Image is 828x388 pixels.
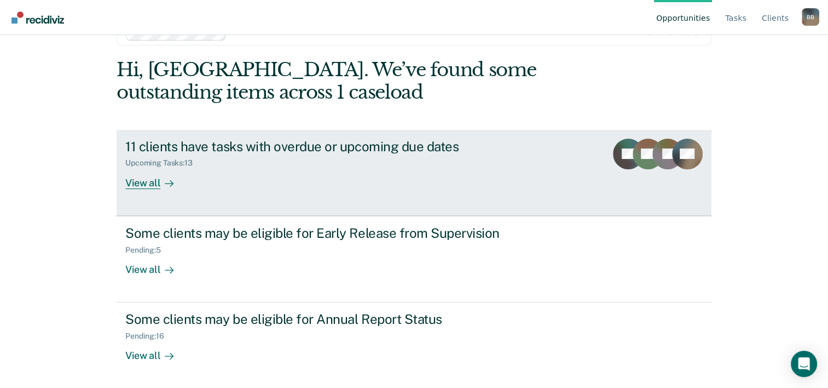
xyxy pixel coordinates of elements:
[125,246,170,255] div: Pending : 5
[11,12,64,24] img: Recidiviz
[117,216,711,303] a: Some clients may be eligible for Early Release from SupervisionPending:5View all
[125,225,509,241] div: Some clients may be eligible for Early Release from Supervision
[125,311,509,327] div: Some clients may be eligible for Annual Report Status
[117,130,711,216] a: 11 clients have tasks with overdue or upcoming due datesUpcoming Tasks:13View all
[802,8,819,26] button: Profile dropdown button
[125,168,187,189] div: View all
[117,59,592,104] div: Hi, [GEOGRAPHIC_DATA]. We’ve found some outstanding items across 1 caseload
[125,341,187,362] div: View all
[791,351,817,377] div: Open Intercom Messenger
[802,8,819,26] div: B B
[125,332,173,341] div: Pending : 16
[125,158,201,168] div: Upcoming Tasks : 13
[125,254,187,276] div: View all
[125,139,509,155] div: 11 clients have tasks with overdue or upcoming due dates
